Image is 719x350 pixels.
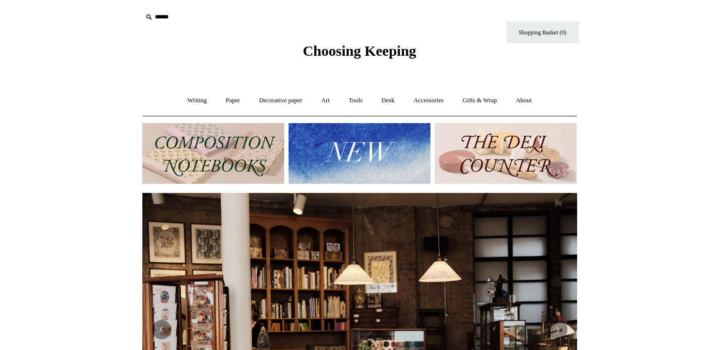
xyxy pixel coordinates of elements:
a: Choosing Keeping [303,50,416,57]
span: Choosing Keeping [303,43,416,59]
a: Writing [179,88,215,113]
a: Shopping Basket (0) [506,21,579,43]
img: The Deli Counter [435,123,577,184]
a: Desk [373,88,403,113]
img: 202302 Composition ledgers.jpg__PID:69722ee6-fa44-49dd-a067-31375e5d54ec [142,123,284,184]
a: Gifts & Wrap [454,88,505,113]
a: Accessories [405,88,452,113]
a: Tools [340,88,371,113]
a: About [507,88,540,113]
button: Previous [152,320,171,339]
a: Art [313,88,338,113]
a: Decorative paper [250,88,311,113]
a: Paper [217,88,249,113]
button: Next [548,320,567,339]
img: New.jpg__PID:f73bdf93-380a-4a35-bcfe-7823039498e1 [289,123,430,184]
